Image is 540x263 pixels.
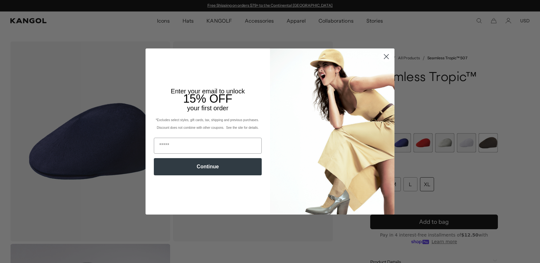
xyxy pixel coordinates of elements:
[187,105,228,112] span: your first order
[381,51,392,62] button: Close dialog
[154,138,262,154] input: Email
[171,88,245,95] span: Enter your email to unlock
[154,158,262,175] button: Continue
[270,48,394,214] img: 93be19ad-e773-4382-80b9-c9d740c9197f.jpeg
[156,118,260,129] span: *Excludes select styles, gift cards, tax, shipping and previous purchases. Discount does not comb...
[183,92,232,105] span: 15% OFF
